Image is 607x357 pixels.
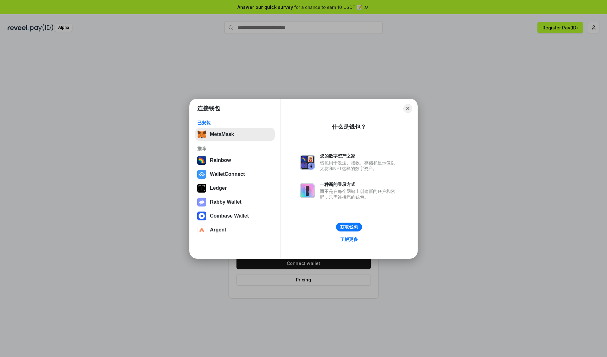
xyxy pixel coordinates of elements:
[195,128,275,141] button: MetaMask
[340,237,358,242] div: 了解更多
[320,188,398,200] div: 而不是在每个网站上创建新的账户和密码，只需连接您的钱包。
[320,160,398,171] div: 钱包用于发送、接收、存储和显示像以太坊和NFT这样的数字资产。
[195,182,275,194] button: Ledger
[210,132,234,137] div: MetaMask
[320,182,398,187] div: 一种新的登录方式
[197,184,206,193] img: svg+xml,%3Csvg%20xmlns%3D%22http%3A%2F%2Fwww.w3.org%2F2000%2Fsvg%22%20width%3D%2228%22%20height%3...
[195,224,275,236] button: Argent
[300,183,315,198] img: svg+xml,%3Csvg%20xmlns%3D%22http%3A%2F%2Fwww.w3.org%2F2000%2Fsvg%22%20fill%3D%22none%22%20viewBox...
[197,105,220,112] h1: 连接钱包
[197,212,206,220] img: svg+xml,%3Csvg%20width%3D%2228%22%20height%3D%2228%22%20viewBox%3D%220%200%2028%2028%22%20fill%3D...
[403,104,412,113] button: Close
[197,198,206,206] img: svg+xml,%3Csvg%20xmlns%3D%22http%3A%2F%2Fwww.w3.org%2F2000%2Fsvg%22%20fill%3D%22none%22%20viewBox...
[197,170,206,179] img: svg+xml,%3Csvg%20width%3D%2228%22%20height%3D%2228%22%20viewBox%3D%220%200%2028%2028%22%20fill%3D...
[340,224,358,230] div: 获取钱包
[210,199,242,205] div: Rabby Wallet
[210,213,249,219] div: Coinbase Wallet
[210,185,227,191] div: Ledger
[336,223,362,231] button: 获取钱包
[332,123,366,131] div: 什么是钱包？
[197,225,206,234] img: svg+xml,%3Csvg%20width%3D%2228%22%20height%3D%2228%22%20viewBox%3D%220%200%2028%2028%22%20fill%3D...
[320,153,398,159] div: 您的数字资产之家
[195,168,275,181] button: WalletConnect
[195,210,275,222] button: Coinbase Wallet
[336,235,362,243] a: 了解更多
[197,146,273,151] div: 推荐
[210,227,226,233] div: Argent
[197,130,206,139] img: svg+xml,%3Csvg%20fill%3D%22none%22%20height%3D%2233%22%20viewBox%3D%220%200%2035%2033%22%20width%...
[197,156,206,165] img: svg+xml,%3Csvg%20width%3D%22120%22%20height%3D%22120%22%20viewBox%3D%220%200%20120%20120%22%20fil...
[210,157,231,163] div: Rainbow
[210,171,245,177] div: WalletConnect
[300,155,315,170] img: svg+xml,%3Csvg%20xmlns%3D%22http%3A%2F%2Fwww.w3.org%2F2000%2Fsvg%22%20fill%3D%22none%22%20viewBox...
[195,196,275,208] button: Rabby Wallet
[197,120,273,126] div: 已安装
[195,154,275,167] button: Rainbow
